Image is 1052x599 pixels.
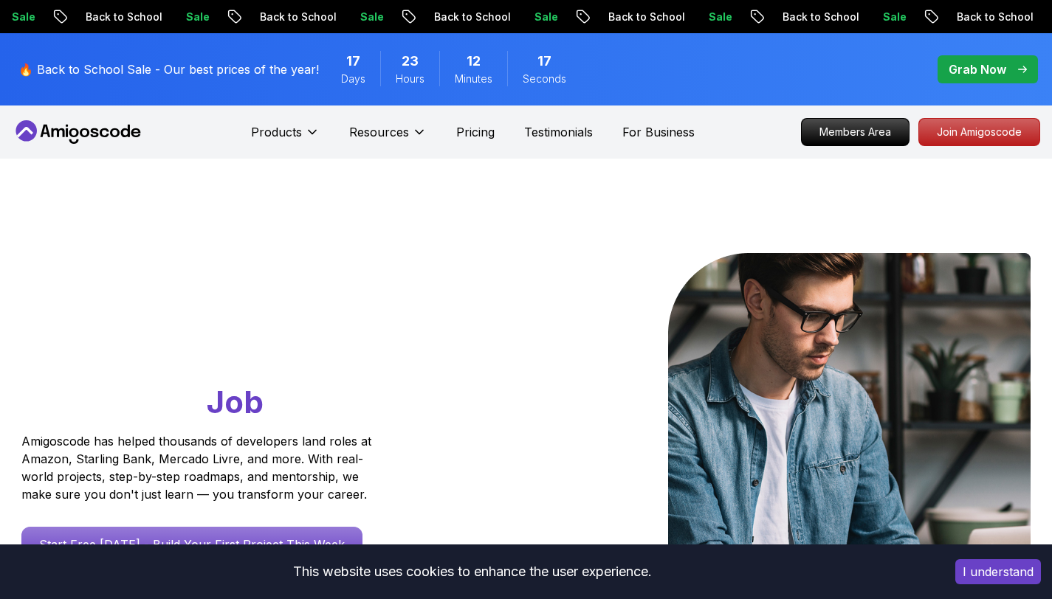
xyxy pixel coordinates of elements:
[396,72,424,86] span: Hours
[21,253,428,423] h1: Go From Learning to Hired: Master Java, Spring Boot & Cloud Skills That Get You the
[955,559,1041,584] button: Accept cookies
[455,72,492,86] span: Minutes
[802,119,909,145] p: Members Area
[761,10,862,24] p: Back to School
[687,10,735,24] p: Sale
[238,10,339,24] p: Back to School
[935,10,1036,24] p: Back to School
[524,123,593,141] a: Testimonials
[918,118,1040,146] a: Join Amigoscode
[165,10,212,24] p: Sale
[251,123,320,153] button: Products
[587,10,687,24] p: Back to School
[21,527,362,562] a: Start Free [DATE] - Build Your First Project This Week
[11,555,933,588] div: This website uses cookies to enhance the user experience.
[349,123,409,141] p: Resources
[402,51,419,72] span: 23 Hours
[513,10,560,24] p: Sale
[413,10,513,24] p: Back to School
[949,60,1006,78] p: Grab Now
[537,51,551,72] span: 17 Seconds
[919,119,1039,145] p: Join Amigoscode
[349,123,427,153] button: Resources
[341,72,365,86] span: Days
[622,123,695,141] a: For Business
[18,60,319,78] p: 🔥 Back to School Sale - Our best prices of the year!
[456,123,495,141] a: Pricing
[523,72,566,86] span: Seconds
[207,383,264,420] span: Job
[801,118,910,146] a: Members Area
[339,10,386,24] p: Sale
[21,432,376,503] p: Amigoscode has helped thousands of developers land roles at Amazon, Starling Bank, Mercado Livre,...
[251,123,302,141] p: Products
[862,10,909,24] p: Sale
[346,51,360,72] span: 17 Days
[467,51,481,72] span: 12 Minutes
[64,10,165,24] p: Back to School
